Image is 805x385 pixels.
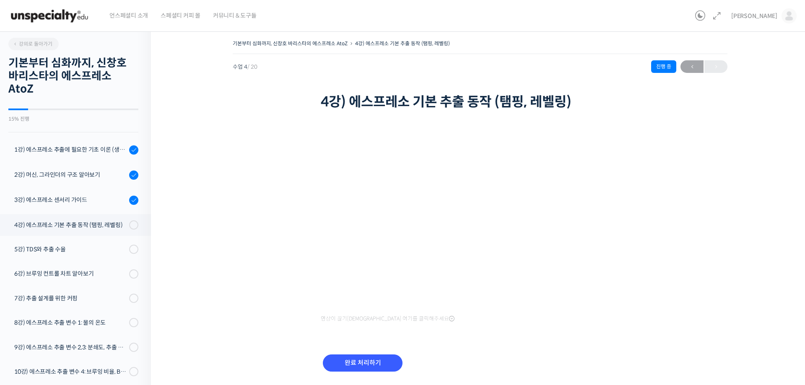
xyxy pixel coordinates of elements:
[14,245,127,254] div: 5강) TDS와 추출 수율
[8,57,138,96] h2: 기본부터 심화까지, 신창호 바리스타의 에스프레소 AtoZ
[14,318,127,327] div: 8강) 에스프레소 추출 변수 1: 물의 온도
[323,354,402,372] input: 완료 처리하기
[8,116,138,121] div: 15% 진행
[14,269,127,278] div: 6강) 브루잉 컨트롤 차트 알아보기
[321,315,454,322] span: 영상이 끊기[DEMOGRAPHIC_DATA] 여기를 클릭해주세요
[14,367,127,376] div: 10강) 에스프레소 추출 변수 4: 브루잉 비율, Brew Ratio
[14,220,127,230] div: 4강) 에스프레소 기본 추출 동작 (탬핑, 레벨링)
[321,94,639,110] h1: 4강) 에스프레소 기본 추출 동작 (탬핑, 레벨링)
[14,195,127,204] div: 3강) 에스프레소 센서리 가이드
[233,64,257,70] span: 수업 4
[233,40,348,47] a: 기본부터 심화까지, 신창호 바리스타의 에스프레소 AtoZ
[8,38,59,50] a: 강의로 돌아가기
[13,41,52,47] span: 강의로 돌아가기
[14,145,127,154] div: 1강) 에스프레소 추출에 필요한 기초 이론 (생두, 가공, 로스팅)
[680,60,704,73] a: ←이전
[14,170,127,179] div: 2강) 머신, 그라인더의 구조 알아보기
[680,61,704,72] span: ←
[14,294,127,303] div: 7강) 추출 설계를 위한 커핑
[14,343,127,352] div: 9강) 에스프레소 추출 변수 2,3: 분쇄도, 추출 시간
[355,40,450,47] a: 4강) 에스프레소 기본 추출 동작 (탬핑, 레벨링)
[651,60,676,73] div: 진행 중
[731,12,777,20] span: [PERSON_NAME]
[247,63,257,70] span: / 20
